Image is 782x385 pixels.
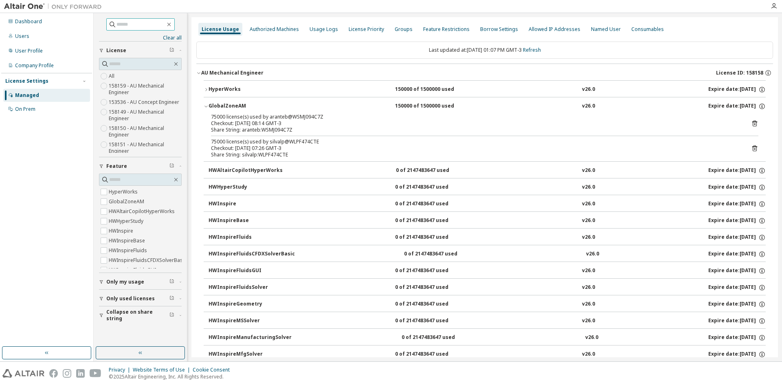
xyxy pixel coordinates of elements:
button: HWInspireBase0 of 2147483647 usedv26.0Expire date:[DATE] [209,212,766,230]
div: HWAltairCopilotHyperWorks [209,167,283,174]
div: Privacy [109,367,133,373]
label: HyperWorks [109,187,139,197]
div: Expire date: [DATE] [708,301,766,308]
div: 0 of 2147483647 used [404,251,477,258]
div: Expire date: [DATE] [708,200,766,208]
div: HWInspire [209,200,282,208]
button: HWInspireManufacturingSolver0 of 2147483647 usedv26.0Expire date:[DATE] [209,329,766,347]
div: Borrow Settings [480,26,518,33]
a: Refresh [523,46,541,53]
button: HWInspire0 of 2147483647 usedv26.0Expire date:[DATE] [209,195,766,213]
img: youtube.svg [90,369,101,378]
label: 158150 - AU Mechanical Engineer [109,123,182,140]
img: Altair One [4,2,106,11]
button: HWInspireMSSolver0 of 2147483647 usedv26.0Expire date:[DATE] [209,312,766,330]
div: Feature Restrictions [423,26,470,33]
div: Company Profile [15,62,54,69]
button: License [99,42,182,59]
div: AU Mechanical Engineer [201,70,264,76]
span: Feature [106,163,127,169]
label: 158149 - AU Mechanical Engineer [109,107,182,123]
span: Only used licenses [106,295,155,302]
div: 0 of 2147483647 used [395,234,468,241]
div: 75000 license(s) used by silvalp@WLPF474CTE [211,139,739,145]
label: 158159 - AU Mechanical Engineer [109,81,182,97]
div: Website Terms of Use [133,367,193,373]
div: v26.0 [582,317,595,325]
label: 153536 - AU Concept Engineer [109,97,181,107]
div: 150000 of 1500000 used [395,103,468,110]
button: HWAltairCopilotHyperWorks0 of 2147483647 usedv26.0Expire date:[DATE] [209,162,766,180]
label: HWInspireFluids [109,246,149,255]
div: Checkout: [DATE] 07:26 GMT-3 [211,145,739,152]
div: HWInspireManufacturingSolver [209,334,292,341]
div: v26.0 [582,217,595,224]
div: HWInspireBase [209,217,282,224]
span: Only my usage [106,279,144,285]
span: License ID: 158158 [716,70,763,76]
div: Named User [591,26,621,33]
div: v26.0 [586,251,599,258]
img: linkedin.svg [76,369,85,378]
div: Expire date: [DATE] [708,317,766,325]
div: Checkout: [DATE] 08:14 GMT-3 [211,120,739,127]
div: Expire date: [DATE] [708,184,766,191]
button: HWInspireFluidsGUI0 of 2147483647 usedv26.0Expire date:[DATE] [209,262,766,280]
button: HWInspireMfgSolver0 of 2147483647 usedv26.0Expire date:[DATE] [209,345,766,363]
label: All [109,71,116,81]
button: Only used licenses [99,290,182,308]
div: Expire date: [DATE] [708,86,766,93]
button: AU Mechanical EngineerLicense ID: 158158 [196,64,773,82]
span: Clear filter [169,163,174,169]
button: HWHyperStudy0 of 2147483647 usedv26.0Expire date:[DATE] [209,178,766,196]
div: v26.0 [582,301,595,308]
div: Expire date: [DATE] [708,334,766,341]
div: HWInspireFluids [209,234,282,241]
div: v26.0 [582,234,595,241]
div: HWInspireMSSolver [209,317,282,325]
label: HWInspireFluidsGUI [109,265,158,275]
div: 150000 of 1500000 used [395,86,468,93]
div: Dashboard [15,18,42,25]
img: facebook.svg [49,369,58,378]
button: Collapse on share string [99,306,182,324]
div: v26.0 [582,267,595,275]
div: GlobalZoneAM [209,103,282,110]
div: v26.0 [582,284,595,291]
div: v26.0 [582,351,595,358]
div: HWInspireMfgSolver [209,351,282,358]
button: HWInspireGeometry0 of 2147483647 usedv26.0Expire date:[DATE] [209,295,766,313]
div: Share String: silvalp:WLPF474CTE [211,152,739,158]
button: HyperWorks150000 of 1500000 usedv26.0Expire date:[DATE] [204,81,766,99]
div: Expire date: [DATE] [708,217,766,224]
div: HWInspireFluidsSolver [209,284,282,291]
button: HWInspireFluids0 of 2147483647 usedv26.0Expire date:[DATE] [209,229,766,246]
a: Clear all [99,35,182,41]
label: GlobalZoneAM [109,197,146,207]
div: License Settings [5,78,48,84]
div: HWHyperStudy [209,184,282,191]
div: 0 of 2147483647 used [395,267,468,275]
div: 0 of 2147483647 used [395,184,468,191]
div: Expire date: [DATE] [708,167,766,174]
button: HWInspireFluidsSolver0 of 2147483647 usedv26.0Expire date:[DATE] [209,279,766,297]
button: HWInspireFluidsCFDXSolverBasic0 of 2147483647 usedv26.0Expire date:[DATE] [209,245,766,263]
div: v26.0 [582,103,595,110]
div: v26.0 [582,86,595,93]
div: Usage Logs [310,26,338,33]
p: © 2025 Altair Engineering, Inc. All Rights Reserved. [109,373,235,380]
div: 0 of 2147483647 used [395,284,468,291]
div: Groups [395,26,413,33]
label: HWInspireFluidsCFDXSolverBasic [109,255,188,265]
div: HWInspireFluidsGUI [209,267,282,275]
div: 75000 license(s) used by aranteb@WSMJ094C7Z [211,114,739,120]
div: User Profile [15,48,43,54]
label: 158151 - AU Mechanical Engineer [109,140,182,156]
div: On Prem [15,106,35,112]
div: HyperWorks [209,86,282,93]
label: HWInspireBase [109,236,147,246]
div: 0 of 2147483647 used [395,301,468,308]
label: HWInspire [109,226,135,236]
div: 0 of 2147483647 used [402,334,475,341]
div: Last updated at: [DATE] 01:07 PM GMT-3 [196,42,773,59]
